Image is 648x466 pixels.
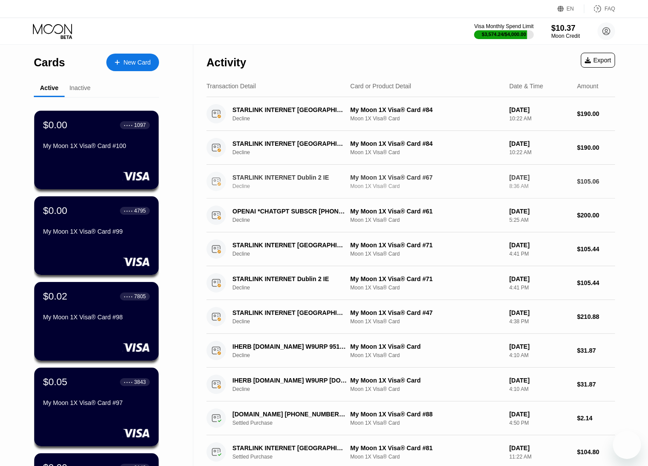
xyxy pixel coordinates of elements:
[577,448,615,455] div: $104.80
[350,174,502,181] div: My Moon 1X Visa® Card #67
[551,24,580,39] div: $10.37Moon Credit
[509,377,570,384] div: [DATE]
[123,59,151,66] div: New Card
[232,309,347,316] div: STARLINK INTERNET [GEOGRAPHIC_DATA] IE
[350,411,502,418] div: My Moon 1X Visa® Card #88
[232,217,355,223] div: Decline
[232,420,355,426] div: Settled Purchase
[577,212,615,219] div: $200.00
[206,97,615,131] div: STARLINK INTERNET [GEOGRAPHIC_DATA] IEDeclineMy Moon 1X Visa® Card #84Moon 1X Visa® Card[DATE]10:...
[350,140,502,147] div: My Moon 1X Visa® Card #84
[43,376,67,388] div: $0.05
[232,208,347,215] div: OPENAI *CHATGPT SUBSCR [PHONE_NUMBER] US
[509,386,570,392] div: 4:10 AM
[350,106,502,113] div: My Moon 1X Visa® Card #84
[605,6,615,12] div: FAQ
[232,140,347,147] div: STARLINK INTERNET [GEOGRAPHIC_DATA] IE
[134,293,146,300] div: 7805
[43,228,150,235] div: My Moon 1X Visa® Card #99
[69,84,91,91] div: Inactive
[509,83,543,90] div: Date & Time
[134,208,146,214] div: 4795
[232,343,347,350] div: IHERB [DOMAIN_NAME] W9URP 951-6163600 US
[577,347,615,354] div: $31.87
[350,149,502,155] div: Moon 1X Visa® Card
[551,33,580,39] div: Moon Credit
[232,183,355,189] div: Decline
[509,174,570,181] div: [DATE]
[34,111,159,189] div: $0.00● ● ● ●1097My Moon 1X Visa® Card #100
[350,318,502,325] div: Moon 1X Visa® Card
[206,83,256,90] div: Transaction Detail
[509,116,570,122] div: 10:22 AM
[34,196,159,275] div: $0.00● ● ● ●4795My Moon 1X Visa® Card #99
[350,343,502,350] div: My Moon 1X Visa® Card
[350,454,502,460] div: Moon 1X Visa® Card
[577,144,615,151] div: $190.00
[124,210,133,212] div: ● ● ● ●
[43,291,67,302] div: $0.02
[577,110,615,117] div: $190.00
[584,4,615,13] div: FAQ
[350,242,502,249] div: My Moon 1X Visa® Card #71
[551,24,580,33] div: $10.37
[509,454,570,460] div: 11:22 AM
[232,149,355,155] div: Decline
[40,84,58,91] div: Active
[509,343,570,350] div: [DATE]
[206,56,246,69] div: Activity
[34,56,65,69] div: Cards
[206,300,615,334] div: STARLINK INTERNET [GEOGRAPHIC_DATA] IEDeclineMy Moon 1X Visa® Card #47Moon 1X Visa® Card[DATE]4:3...
[350,444,502,452] div: My Moon 1X Visa® Card #81
[350,386,502,392] div: Moon 1X Visa® Card
[585,57,611,64] div: Export
[232,318,355,325] div: Decline
[34,368,159,446] div: $0.05● ● ● ●3843My Moon 1X Visa® Card #97
[577,381,615,388] div: $31.87
[509,352,570,358] div: 4:10 AM
[206,334,615,368] div: IHERB [DOMAIN_NAME] W9URP 951-6163600 USDeclineMy Moon 1X Visa® CardMoon 1X Visa® Card[DATE]4:10 ...
[232,352,355,358] div: Decline
[124,295,133,298] div: ● ● ● ●
[557,4,584,13] div: EN
[134,379,146,385] div: 3843
[206,232,615,266] div: STARLINK INTERNET [GEOGRAPHIC_DATA] IEDeclineMy Moon 1X Visa® Card #71Moon 1X Visa® Card[DATE]4:4...
[34,282,159,361] div: $0.02● ● ● ●7805My Moon 1X Visa® Card #98
[232,454,355,460] div: Settled Purchase
[232,275,347,282] div: STARLINK INTERNET Dublin 2 IE
[509,251,570,257] div: 4:41 PM
[581,53,615,68] div: Export
[577,178,615,185] div: $105.06
[509,183,570,189] div: 8:36 AM
[350,309,502,316] div: My Moon 1X Visa® Card #47
[509,444,570,452] div: [DATE]
[577,415,615,422] div: $2.14
[350,377,502,384] div: My Moon 1X Visa® Card
[232,386,355,392] div: Decline
[232,377,347,384] div: IHERB [DOMAIN_NAME] W9URP [DOMAIN_NAME] US
[232,285,355,291] div: Decline
[350,285,502,291] div: Moon 1X Visa® Card
[232,116,355,122] div: Decline
[474,23,533,39] div: Visa Monthly Spend Limit$3,574.24/$4,000.00
[509,318,570,325] div: 4:38 PM
[350,208,502,215] div: My Moon 1X Visa® Card #61
[509,242,570,249] div: [DATE]
[232,411,347,418] div: [DOMAIN_NAME] [PHONE_NUMBER] US
[577,279,615,286] div: $105.44
[509,208,570,215] div: [DATE]
[350,183,502,189] div: Moon 1X Visa® Card
[232,174,347,181] div: STARLINK INTERNET Dublin 2 IE
[509,140,570,147] div: [DATE]
[206,266,615,300] div: STARLINK INTERNET Dublin 2 IEDeclineMy Moon 1X Visa® Card #71Moon 1X Visa® Card[DATE]4:41 PM$105.44
[577,313,615,320] div: $210.88
[106,54,159,71] div: New Card
[509,411,570,418] div: [DATE]
[509,275,570,282] div: [DATE]
[206,368,615,401] div: IHERB [DOMAIN_NAME] W9URP [DOMAIN_NAME] USDeclineMy Moon 1X Visa® CardMoon 1X Visa® Card[DATE]4:1...
[43,205,67,217] div: $0.00
[509,106,570,113] div: [DATE]
[124,381,133,383] div: ● ● ● ●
